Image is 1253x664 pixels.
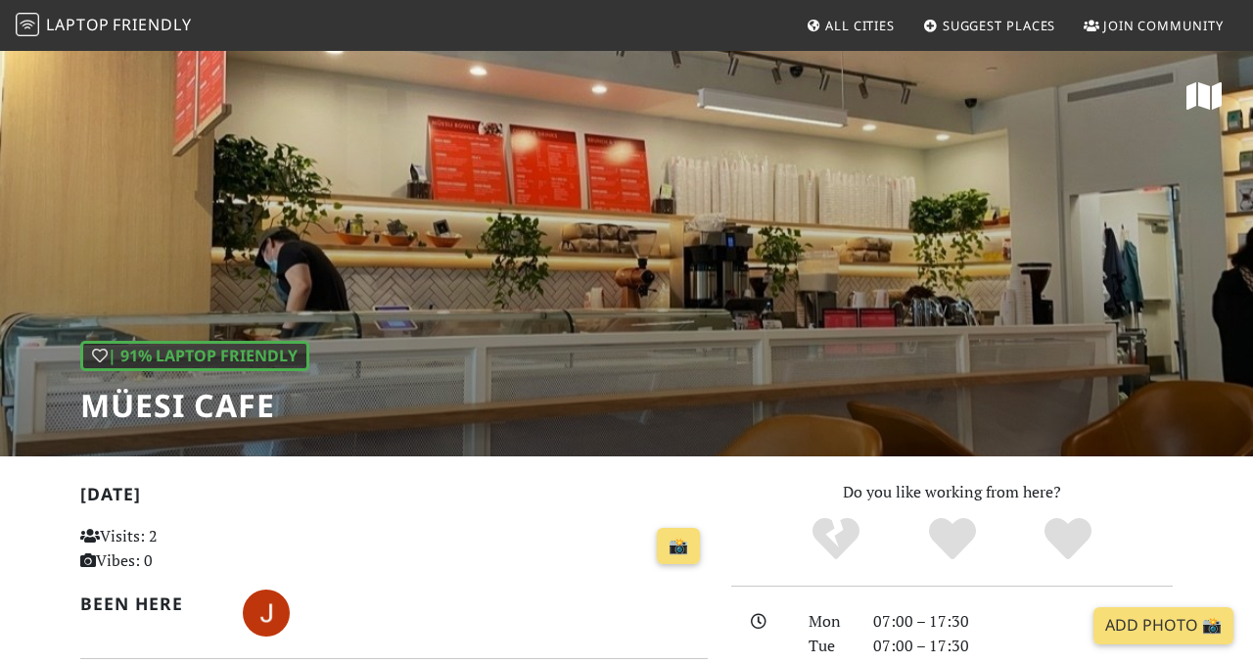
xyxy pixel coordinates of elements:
a: Join Community [1076,8,1231,43]
p: Visits: 2 Vibes: 0 [80,524,274,574]
div: | 91% Laptop Friendly [80,341,309,372]
div: 07:00 – 17:30 [861,634,1184,659]
a: Suggest Places [915,8,1064,43]
div: Yes [894,515,1010,564]
span: J V [243,600,290,622]
p: Do you like working from here? [731,480,1173,505]
img: LaptopFriendly [16,13,39,36]
span: Laptop [46,14,110,35]
span: Join Community [1103,17,1224,34]
div: Tue [797,634,861,659]
div: No [777,515,894,564]
span: Friendly [113,14,191,35]
h2: Been here [80,593,219,614]
h2: [DATE] [80,484,708,512]
img: 3342-j.jpg [243,590,290,637]
div: Mon [797,609,861,635]
h1: Müesi Cafe [80,387,309,424]
a: LaptopFriendly LaptopFriendly [16,9,192,43]
div: 07:00 – 17:30 [861,609,1184,635]
a: 📸 [657,528,700,565]
span: Suggest Places [943,17,1056,34]
a: Add Photo 📸 [1093,607,1233,644]
span: All Cities [825,17,895,34]
div: Definitely! [1010,515,1127,564]
a: All Cities [798,8,903,43]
